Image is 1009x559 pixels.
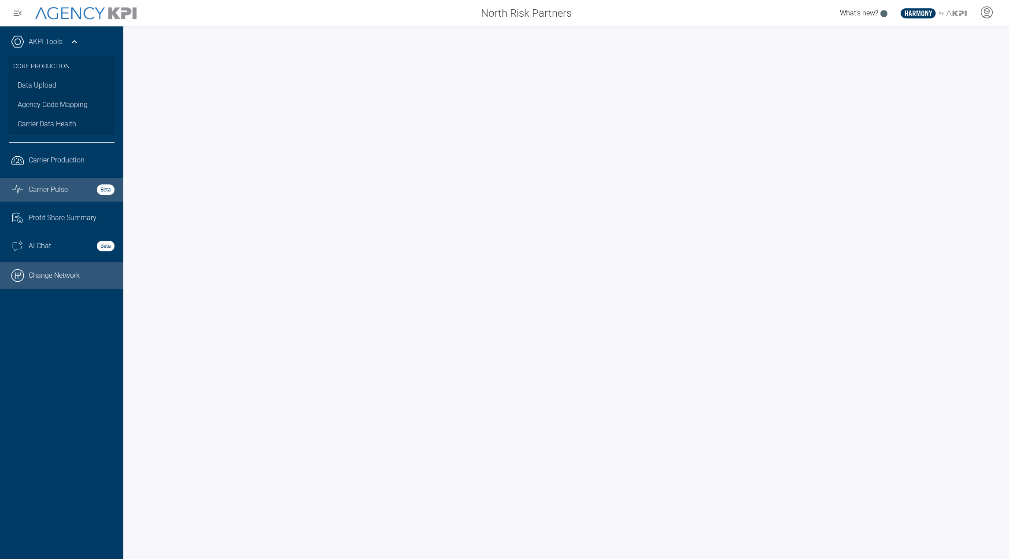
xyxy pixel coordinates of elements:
span: Carrier Pulse [29,184,68,195]
a: Carrier Data Health [9,114,115,134]
span: Carrier Production [29,155,85,165]
strong: Beta [97,184,115,195]
a: Agency Code Mapping [9,95,115,114]
span: Profit Share Summary [29,213,96,223]
a: Data Upload [9,76,115,95]
strong: Beta [97,241,115,251]
a: AKPI Tools [29,37,63,47]
span: North Risk Partners [481,5,572,21]
img: AgencyKPI [35,7,137,20]
h3: Core Production [13,57,110,76]
span: AI Chat [29,241,51,251]
span: What's new? [840,9,878,17]
span: Carrier Data Health [18,119,76,129]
